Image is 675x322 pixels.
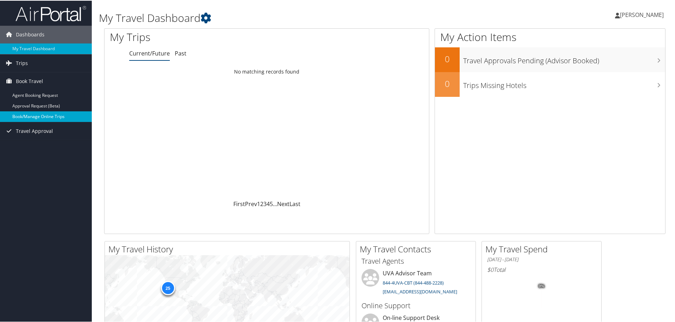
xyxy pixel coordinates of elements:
[104,65,429,77] td: No matching records found
[435,77,460,89] h2: 0
[289,199,300,207] a: Last
[129,49,170,57] a: Current/Future
[110,29,288,44] h1: My Trips
[267,199,270,207] a: 4
[383,288,457,294] a: [EMAIL_ADDRESS][DOMAIN_NAME]
[233,199,245,207] a: First
[487,256,596,262] h6: [DATE] - [DATE]
[257,199,260,207] a: 1
[487,265,596,273] h6: Total
[620,10,664,18] span: [PERSON_NAME]
[435,52,460,64] h2: 0
[16,54,28,71] span: Trips
[360,242,476,254] h2: My Travel Contacts
[487,265,494,273] span: $0
[383,279,444,285] a: 844-4UVA-CBT (844-488-2228)
[463,52,665,65] h3: Travel Approvals Pending (Advisor Booked)
[108,242,350,254] h2: My Travel History
[362,300,470,310] h3: Online Support
[161,280,175,294] div: 25
[435,47,665,71] a: 0Travel Approvals Pending (Advisor Booked)
[263,199,267,207] a: 3
[16,72,43,89] span: Book Travel
[463,76,665,90] h3: Trips Missing Hotels
[435,29,665,44] h1: My Action Items
[277,199,289,207] a: Next
[245,199,257,207] a: Prev
[615,4,671,25] a: [PERSON_NAME]
[16,5,86,21] img: airportal-logo.png
[270,199,273,207] a: 5
[435,71,665,96] a: 0Trips Missing Hotels
[99,10,480,25] h1: My Travel Dashboard
[273,199,277,207] span: …
[260,199,263,207] a: 2
[485,242,601,254] h2: My Travel Spend
[362,256,470,265] h3: Travel Agents
[539,283,544,288] tspan: 0%
[175,49,186,57] a: Past
[358,268,474,297] li: UVA Advisor Team
[16,25,44,43] span: Dashboards
[16,122,53,139] span: Travel Approval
